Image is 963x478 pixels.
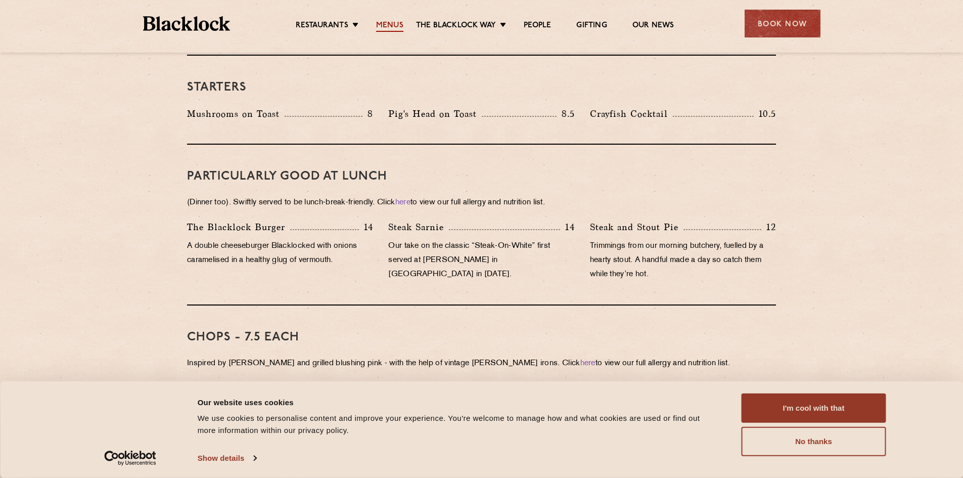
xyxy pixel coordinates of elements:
[187,81,776,94] h3: Starters
[388,107,482,121] p: Pig's Head on Toast
[560,221,575,234] p: 14
[590,220,683,234] p: Steak and Stout Pie
[376,21,403,32] a: Menus
[143,16,231,31] img: BL_Textured_Logo-footer-cropped.svg
[590,239,776,282] p: Trimmings from our morning butchery, fuelled by a hearty stout. A handful made a day so catch the...
[416,21,496,32] a: The Blacklock Way
[754,107,776,120] p: 10.5
[187,170,776,183] h3: PARTICULARLY GOOD AT LUNCH
[761,221,776,234] p: 12
[187,357,776,371] p: Inspired by [PERSON_NAME] and grilled blushing pink - with the help of vintage [PERSON_NAME] iron...
[576,21,607,32] a: Gifting
[742,394,886,423] button: I'm cool with that
[632,21,674,32] a: Our News
[86,451,174,466] a: Usercentrics Cookiebot - opens in a new window
[742,427,886,456] button: No thanks
[395,199,410,206] a: here
[557,107,575,120] p: 8.5
[198,396,719,408] div: Our website uses cookies
[187,196,776,210] p: (Dinner too). Swiftly served to be lunch-break-friendly. Click to view our full allergy and nutri...
[198,412,719,437] div: We use cookies to personalise content and improve your experience. You're welcome to manage how a...
[388,239,574,282] p: Our take on the classic “Steak-On-White” first served at [PERSON_NAME] in [GEOGRAPHIC_DATA] in [D...
[388,220,449,234] p: Steak Sarnie
[187,331,776,344] h3: Chops - 7.5 each
[187,220,290,234] p: The Blacklock Burger
[745,10,820,37] div: Book Now
[296,21,348,32] a: Restaurants
[524,21,551,32] a: People
[187,107,285,121] p: Mushrooms on Toast
[359,221,374,234] p: 14
[198,451,256,466] a: Show details
[362,107,373,120] p: 8
[187,239,373,268] p: A double cheeseburger Blacklocked with onions caramelised in a healthy glug of vermouth.
[590,107,673,121] p: Crayfish Cocktail
[580,360,595,367] a: here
